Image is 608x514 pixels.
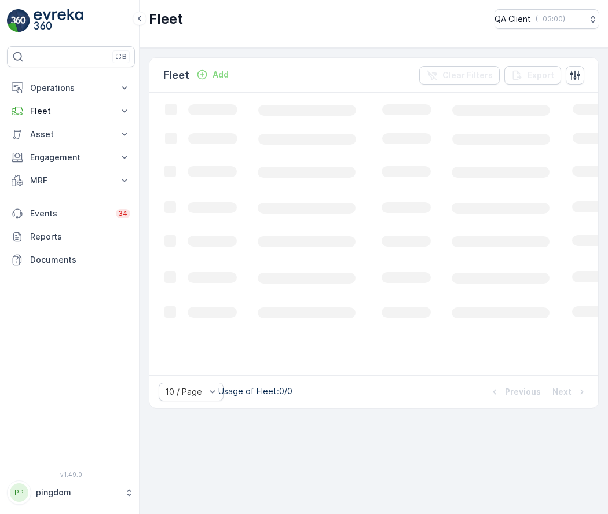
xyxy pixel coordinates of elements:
[118,209,128,218] p: 34
[7,9,30,32] img: logo
[495,13,531,25] p: QA Client
[30,105,112,117] p: Fleet
[36,487,119,498] p: pingdom
[7,480,135,505] button: PPpingdom
[7,225,135,248] a: Reports
[7,123,135,146] button: Asset
[7,202,135,225] a: Events34
[442,69,493,81] p: Clear Filters
[536,14,565,24] p: ( +03:00 )
[149,10,183,28] p: Fleet
[7,100,135,123] button: Fleet
[30,82,112,94] p: Operations
[7,76,135,100] button: Operations
[551,385,589,399] button: Next
[7,146,135,169] button: Engagement
[30,175,112,186] p: MRF
[115,52,127,61] p: ⌘B
[30,208,109,219] p: Events
[218,385,292,397] p: Usage of Fleet : 0/0
[7,471,135,478] span: v 1.49.0
[30,152,112,163] p: Engagement
[504,66,561,85] button: Export
[30,128,112,140] p: Asset
[488,385,542,399] button: Previous
[30,231,130,243] p: Reports
[7,248,135,271] a: Documents
[30,254,130,266] p: Documents
[213,69,229,80] p: Add
[7,169,135,192] button: MRF
[552,386,572,398] p: Next
[528,69,554,81] p: Export
[192,68,233,82] button: Add
[34,9,83,32] img: logo_light-DOdMpM7g.png
[495,9,599,29] button: QA Client(+03:00)
[505,386,541,398] p: Previous
[10,483,28,502] div: PP
[419,66,500,85] button: Clear Filters
[163,67,189,83] p: Fleet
